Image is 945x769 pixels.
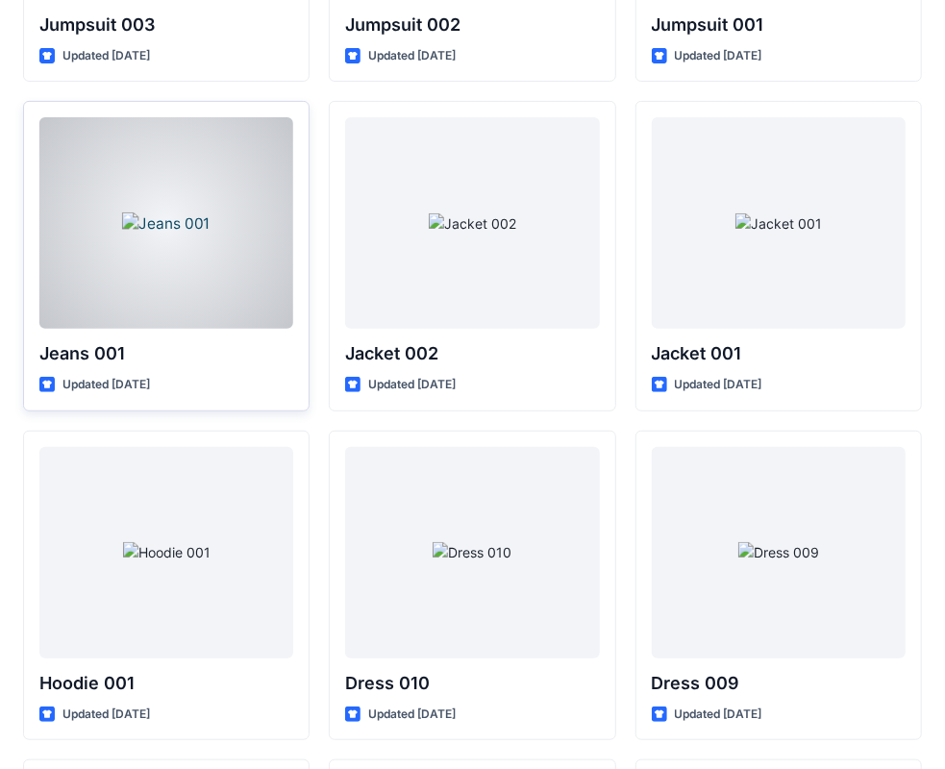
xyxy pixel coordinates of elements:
[345,12,599,38] p: Jumpsuit 002
[39,12,293,38] p: Jumpsuit 003
[368,375,456,395] p: Updated [DATE]
[675,375,762,395] p: Updated [DATE]
[345,340,599,367] p: Jacket 002
[652,670,906,697] p: Dress 009
[368,705,456,725] p: Updated [DATE]
[39,117,293,329] a: Jeans 001
[345,117,599,329] a: Jacket 002
[345,447,599,658] a: Dress 010
[652,340,906,367] p: Jacket 001
[39,447,293,658] a: Hoodie 001
[675,46,762,66] p: Updated [DATE]
[62,705,150,725] p: Updated [DATE]
[39,340,293,367] p: Jeans 001
[675,705,762,725] p: Updated [DATE]
[652,117,906,329] a: Jacket 001
[652,447,906,658] a: Dress 009
[368,46,456,66] p: Updated [DATE]
[345,670,599,697] p: Dress 010
[39,670,293,697] p: Hoodie 001
[652,12,906,38] p: Jumpsuit 001
[62,46,150,66] p: Updated [DATE]
[62,375,150,395] p: Updated [DATE]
